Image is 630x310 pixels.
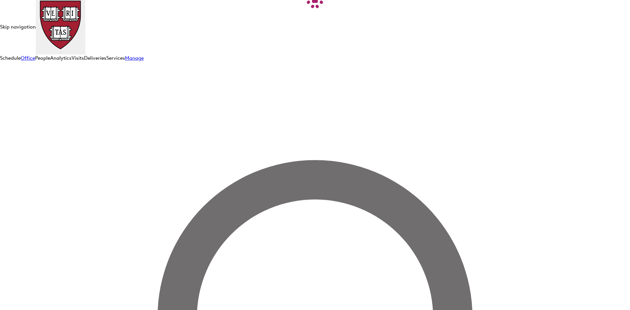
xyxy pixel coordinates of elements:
a: Office [21,55,35,61]
a: Analytics [50,55,72,61]
a: Visits [72,55,84,61]
a: Manage [125,55,144,61]
a: Services [106,55,125,61]
a: Deliveries [84,55,106,61]
a: People [35,55,50,61]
